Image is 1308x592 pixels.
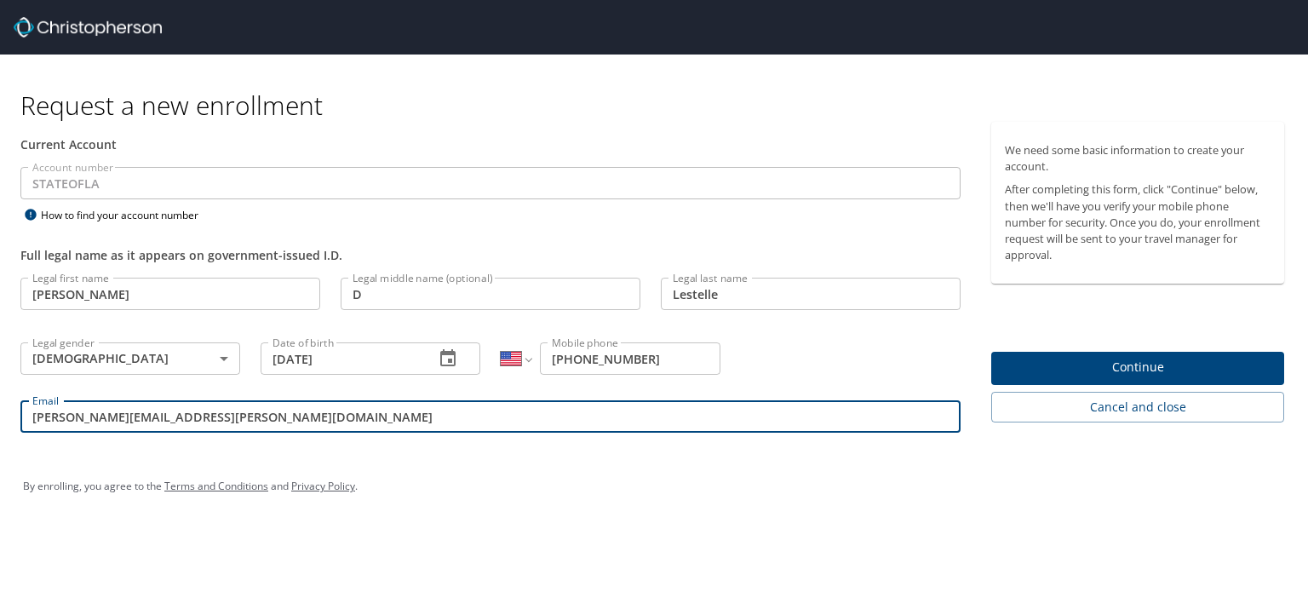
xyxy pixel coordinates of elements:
[164,479,268,493] a: Terms and Conditions
[1005,181,1271,263] p: After completing this form, click "Continue" below, then we'll have you verify your mobile phone ...
[14,17,162,37] img: cbt logo
[20,89,1298,122] h1: Request a new enrollment
[20,204,233,226] div: How to find your account number
[20,246,961,264] div: Full legal name as it appears on government-issued I.D.
[991,352,1284,385] button: Continue
[20,135,961,153] div: Current Account
[23,465,1285,508] div: By enrolling, you agree to the and .
[1005,357,1271,378] span: Continue
[540,342,720,375] input: Enter phone number
[1005,397,1271,418] span: Cancel and close
[291,479,355,493] a: Privacy Policy
[20,342,240,375] div: [DEMOGRAPHIC_DATA]
[261,342,421,375] input: MM/DD/YYYY
[1005,142,1271,175] p: We need some basic information to create your account.
[991,392,1284,423] button: Cancel and close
